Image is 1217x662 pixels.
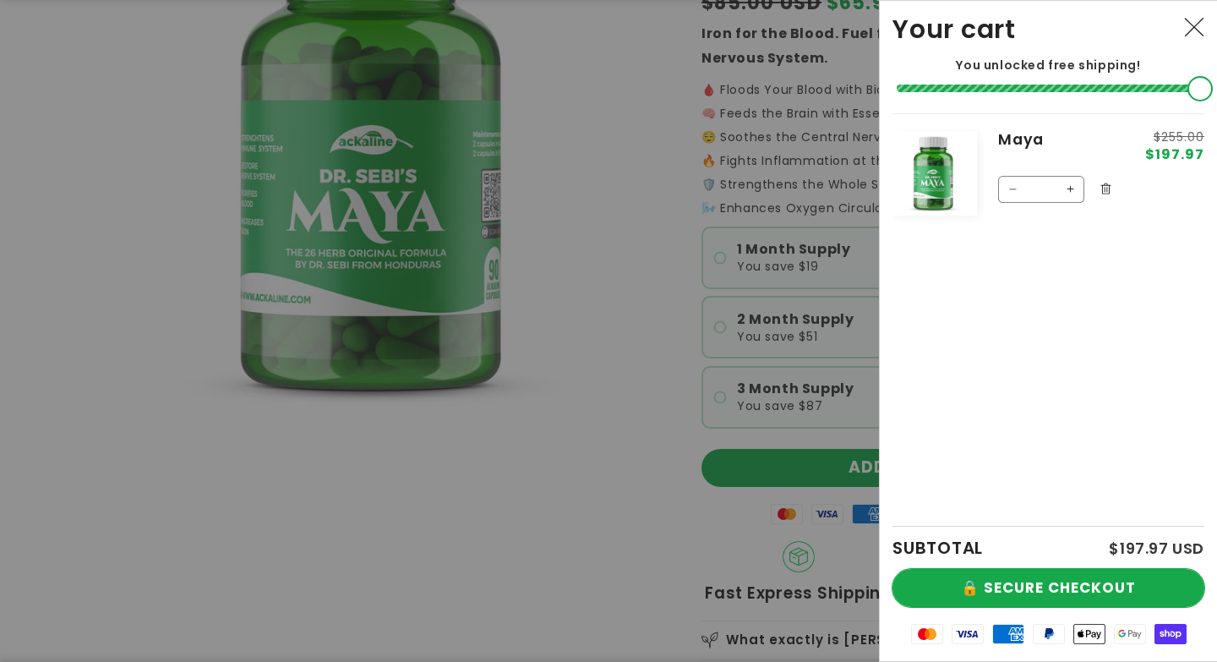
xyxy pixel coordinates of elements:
button: Close [1176,9,1213,47]
a: Maya [998,131,1124,150]
p: You unlocked free shipping! [892,57,1204,73]
h2: Your cart [892,14,1016,45]
p: $197.97 USD [1109,541,1204,556]
button: 🔒 SECURE CHECKOUT [892,569,1204,607]
s: $255.00 [1145,131,1204,143]
button: Remove Maya [1093,176,1118,201]
input: Quantity for Maya [1026,176,1056,203]
h2: SUBTOTAL [892,539,983,556]
span: $197.97 [1145,148,1204,161]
